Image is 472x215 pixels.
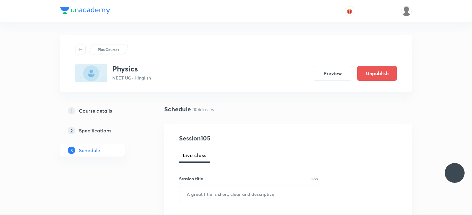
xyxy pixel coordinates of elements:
p: 1 [68,107,75,114]
h3: Physics [112,64,151,73]
p: NEET UG • Hinglish [112,75,151,81]
h4: Session 105 [179,134,292,143]
button: Preview [313,66,352,81]
h5: Course details [79,107,112,114]
span: Live class [183,152,206,159]
a: Company Logo [60,7,110,16]
img: Company Logo [60,7,110,14]
a: 1Course details [60,105,144,117]
h6: Session title [179,175,203,182]
h5: Schedule [79,147,100,154]
img: ttu [451,169,458,177]
input: A great title is short, clear and descriptive [179,186,318,202]
a: 2Specifications [60,124,144,137]
p: 3 [68,147,75,154]
p: 104 classes [193,106,214,113]
p: 2 [68,127,75,134]
button: avatar [345,6,354,16]
h5: Specifications [79,127,111,134]
p: Plus Courses [98,47,119,52]
img: avatar [347,8,352,14]
button: Unpublish [357,66,397,81]
img: Dhirendra singh [401,6,412,16]
h4: Schedule [164,105,191,114]
img: 2054DF1A-C415-4487-8D3F-AE93FE1E1420_plus.png [75,64,107,82]
p: 0/99 [311,177,318,180]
